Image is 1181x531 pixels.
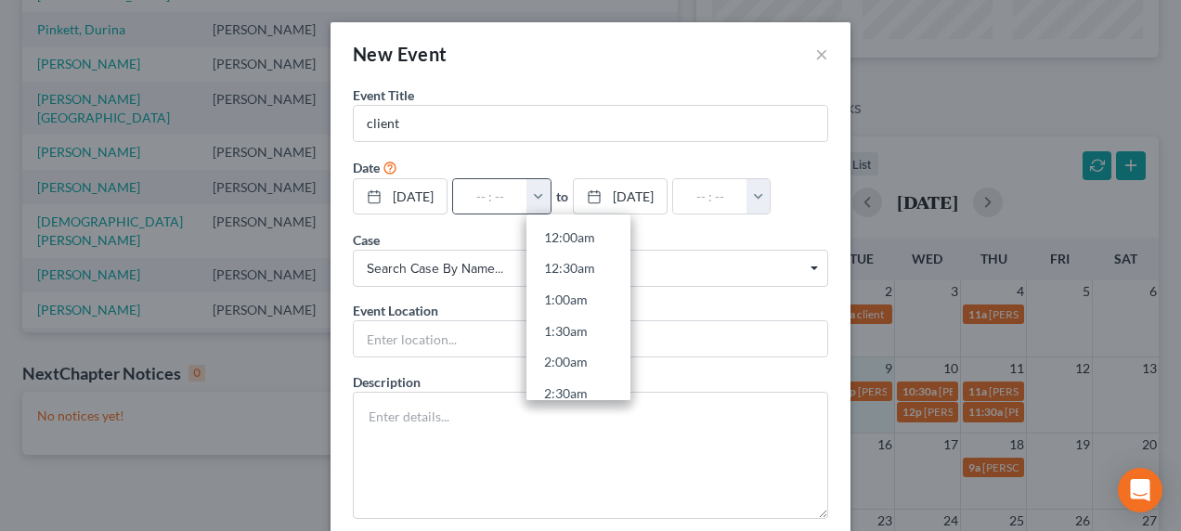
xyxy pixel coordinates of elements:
[453,179,527,214] input: -- : --
[367,259,814,278] span: Search case by name...
[353,372,421,392] label: Description
[354,179,447,214] a: [DATE]
[353,301,438,320] label: Event Location
[353,158,380,177] label: Date
[574,179,667,214] a: [DATE]
[353,43,448,65] span: New Event
[526,378,630,409] a: 2:30am
[526,315,630,346] a: 1:30am
[354,321,827,356] input: Enter location...
[1118,468,1162,512] div: Open Intercom Messenger
[353,87,414,103] span: Event Title
[526,346,630,378] a: 2:00am
[526,253,630,284] a: 12:30am
[526,284,630,316] a: 1:00am
[673,179,747,214] input: -- : --
[815,43,828,65] button: ×
[526,222,630,253] a: 12:00am
[556,187,568,206] label: to
[353,250,828,287] span: Select box activate
[354,106,827,141] input: Enter event name...
[353,230,380,250] label: Case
